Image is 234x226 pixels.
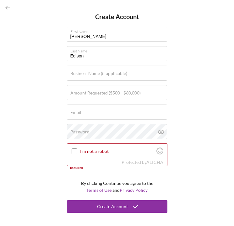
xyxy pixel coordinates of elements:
label: Amount Requested ($500 - $60,000) [70,90,141,95]
button: Create Account [67,200,167,213]
a: Visit Altcha.org [146,159,163,165]
h4: Create Account [95,13,139,20]
label: Email [70,110,81,115]
div: Required [67,166,167,170]
div: Create Account [97,200,128,213]
p: By clicking Continue you agree to the and [81,180,153,194]
div: Protected by [122,160,163,165]
label: I'm not a robot [80,149,155,154]
label: First Name [70,27,167,34]
label: Password [70,129,90,134]
label: Business Name (if applicable) [70,71,127,76]
label: Last Name [70,46,167,53]
a: Privacy Policy [120,187,148,193]
a: Visit Altcha.org [156,150,163,155]
a: Terms of Use [86,187,112,193]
